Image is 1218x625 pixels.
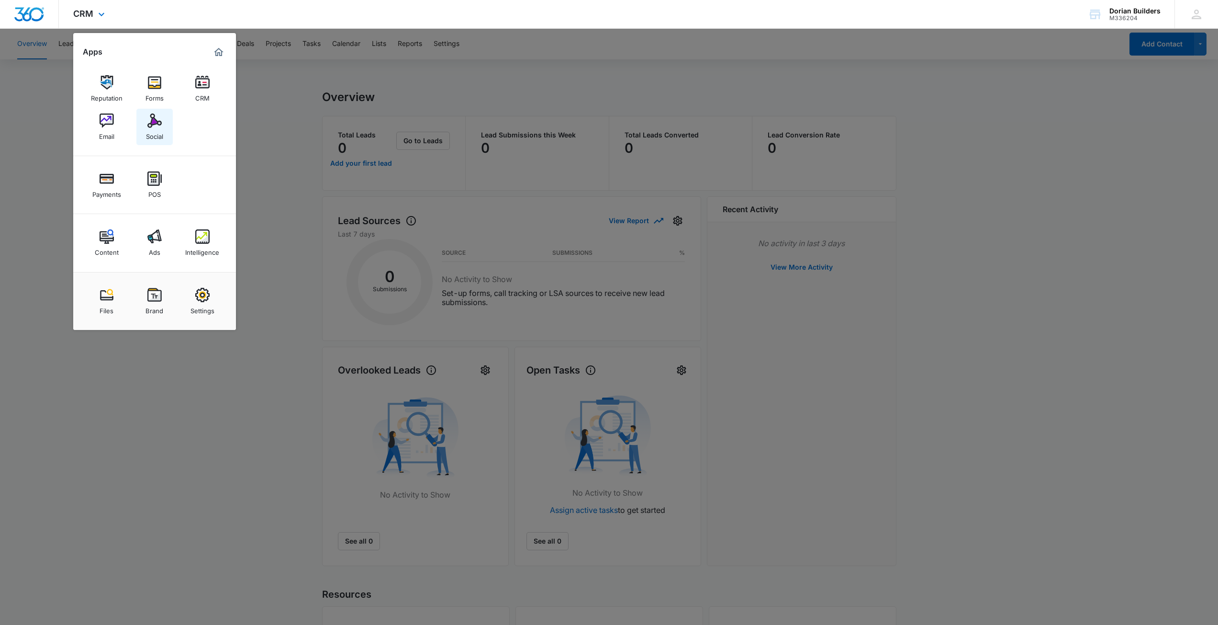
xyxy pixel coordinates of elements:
[92,186,121,198] div: Payments
[146,128,163,140] div: Social
[100,302,113,315] div: Files
[73,9,93,19] span: CRM
[1109,7,1161,15] div: account name
[190,302,214,315] div: Settings
[211,45,226,60] a: Marketing 360® Dashboard
[148,186,161,198] div: POS
[195,90,210,102] div: CRM
[89,225,125,261] a: Content
[83,47,102,57] h2: Apps
[145,90,164,102] div: Forms
[136,225,173,261] a: Ads
[184,70,221,107] a: CRM
[136,109,173,145] a: Social
[149,244,160,256] div: Ads
[89,283,125,319] a: Files
[136,167,173,203] a: POS
[184,225,221,261] a: Intelligence
[91,90,123,102] div: Reputation
[136,283,173,319] a: Brand
[89,109,125,145] a: Email
[95,244,119,256] div: Content
[185,244,219,256] div: Intelligence
[89,167,125,203] a: Payments
[184,283,221,319] a: Settings
[89,70,125,107] a: Reputation
[1109,15,1161,22] div: account id
[99,128,114,140] div: Email
[145,302,163,315] div: Brand
[136,70,173,107] a: Forms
